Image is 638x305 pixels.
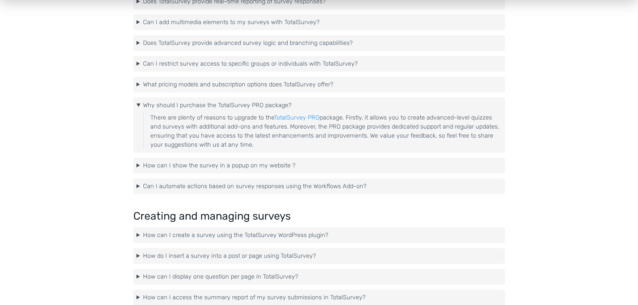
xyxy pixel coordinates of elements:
[137,231,502,240] summary: How can I create a survey using the TotalSurvey WordPress plugin?
[137,39,502,48] summary: Does TotalSurvey provide advanced survey logic and branching capabilities?
[137,272,502,281] summary: How can I display one question per page in TotalSurvey?
[137,161,502,170] summary: How can I show the survey in a popup on my website ?
[137,101,502,110] summary: Why should I purchase the TotalSurvey PRO package?
[137,18,502,27] summary: Can I add multimedia elements to my surveys with TotalSurvey?
[143,113,502,149] div: There are plenty of reasons to upgrade to the package. Firstly, it allows you to create advanced-...
[137,251,502,260] summary: How do I insert a survey into a post or page using TotalSurvey?
[137,80,502,89] summary: What pricing models and subscription options does TotalSurvey offer?
[133,210,505,222] h2: Creating and managing surveys
[137,59,502,68] summary: Can I restrict survey access to specific groups or individuals with TotalSurvey?
[274,114,320,121] a: TotalSurvey PRO
[137,182,502,191] summary: Can I automate actions based on survey responses using the Workflows Add-on?
[137,293,502,302] summary: How can I access the summary report of my survey submissions in TotalSurvey?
